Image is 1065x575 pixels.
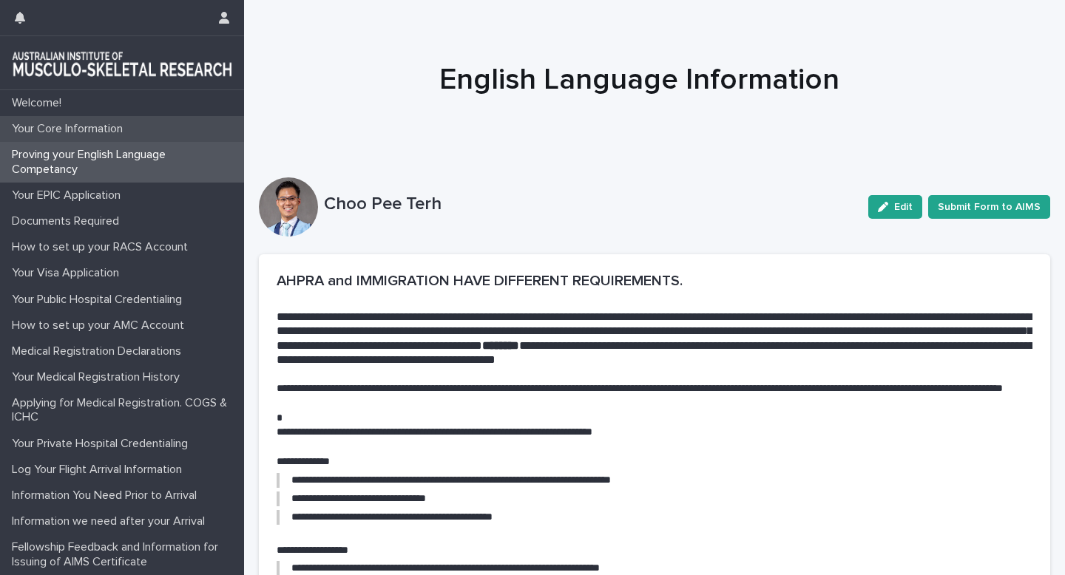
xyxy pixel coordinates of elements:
p: Log Your Flight Arrival Information [6,463,194,477]
h2: AHPRA and IMMIGRATION HAVE DIFFERENT REQUIREMENTS. [277,272,1032,290]
p: Your Visa Application [6,266,131,280]
span: Submit Form to AIMS [938,200,1041,214]
h1: English Language Information [277,62,1001,98]
p: Your Medical Registration History [6,370,192,384]
p: How to set up your RACS Account [6,240,200,254]
p: Your EPIC Application [6,188,132,203]
p: Documents Required [6,214,131,228]
p: Choo Pee Terh [324,194,856,215]
img: 1xcjEmqDTcmQhduivVBy [12,48,232,78]
p: Welcome! [6,96,73,110]
p: Your Core Information [6,122,135,136]
p: How to set up your AMC Account [6,319,196,333]
button: Edit [868,195,922,219]
p: Fellowship Feedback and Information for Issuing of AIMS Certificate [6,540,244,568]
p: Your Public Hospital Credentialing [6,293,194,307]
p: Proving your English Language Competancy [6,148,244,176]
p: Information we need after your Arrival [6,514,217,528]
p: Applying for Medical Registration. COGS & ICHC [6,396,244,424]
p: Information You Need Prior to Arrival [6,489,209,503]
button: Submit Form to AIMS [928,195,1050,219]
p: Medical Registration Declarations [6,344,193,358]
p: Your Private Hospital Credentialing [6,437,200,451]
span: Edit [894,202,913,212]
